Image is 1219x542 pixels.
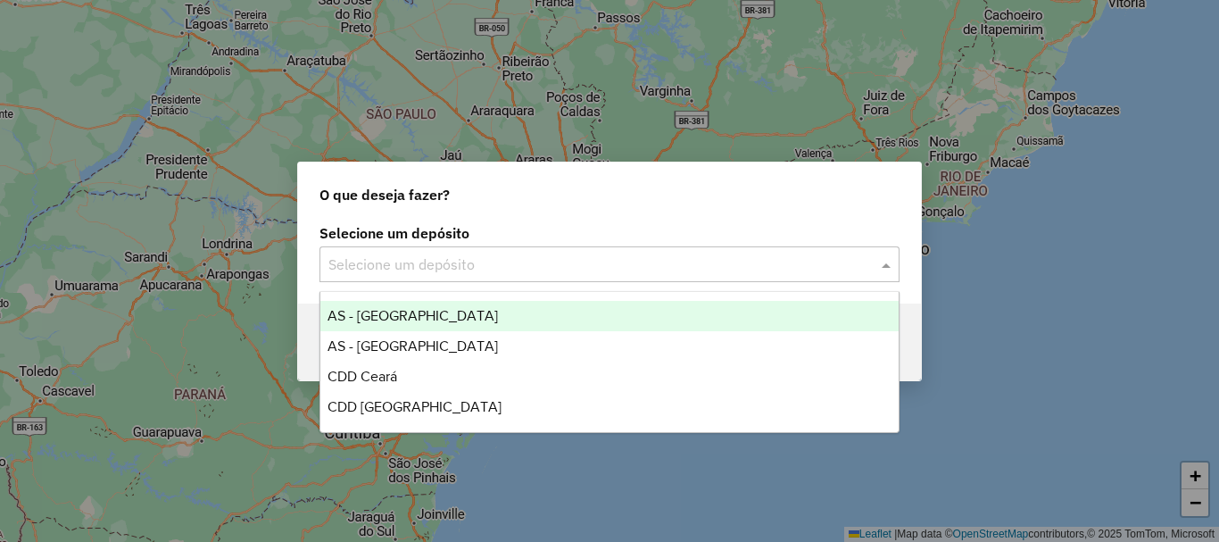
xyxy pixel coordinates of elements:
[319,291,900,433] ng-dropdown-panel: Options list
[328,308,498,323] span: AS - [GEOGRAPHIC_DATA]
[319,222,900,244] label: Selecione um depósito
[328,338,498,354] span: AS - [GEOGRAPHIC_DATA]
[319,184,450,205] span: O que deseja fazer?
[328,369,397,384] span: CDD Ceará
[328,399,502,414] span: CDD [GEOGRAPHIC_DATA]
